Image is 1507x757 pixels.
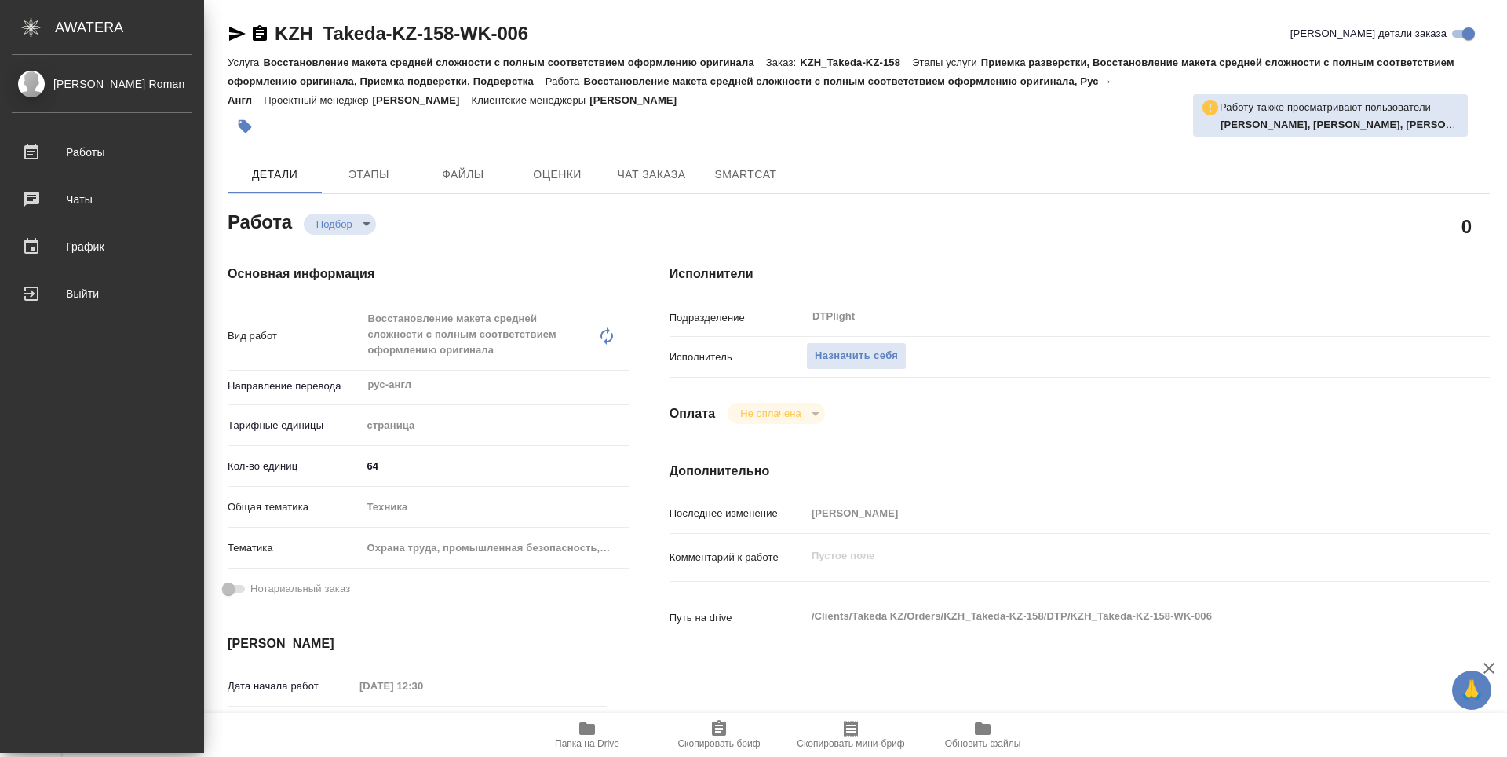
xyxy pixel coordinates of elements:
[263,57,765,68] p: Восстановление макета средней сложности с полным соответствием оформлению оригинала
[12,235,192,258] div: График
[312,218,357,231] button: Подбор
[670,610,806,626] p: Путь на drive
[4,133,200,172] a: Работы
[275,23,528,44] a: KZH_Takeda-KZ-158-WK-006
[1220,100,1431,115] p: Работу также просматривают пользователи
[228,378,361,394] p: Направление перевода
[228,499,361,515] p: Общая тематика
[4,274,200,313] a: Выйти
[917,713,1049,757] button: Обновить файлы
[361,535,629,561] div: Охрана труда, промышленная безопасность, экология и стандартизация
[728,403,824,424] div: Подбор
[555,738,619,749] span: Папка на Drive
[614,165,689,185] span: Чат заказа
[472,94,590,106] p: Клиентские менеджеры
[806,502,1421,525] input: Пустое поле
[228,109,262,144] button: Добавить тэг
[670,462,1490,481] h4: Дополнительно
[373,94,472,106] p: [PERSON_NAME]
[55,12,204,43] div: AWATERA
[228,75,1111,106] p: Восстановление макета средней сложности с полным соответствием оформлению оригинала, Рус → Англ
[670,404,716,423] h4: Оплата
[228,459,361,474] p: Кол-во единиц
[815,347,898,365] span: Назначить себя
[670,265,1490,283] h4: Исполнители
[228,678,354,694] p: Дата начала работ
[670,506,806,521] p: Последнее изменение
[546,75,584,87] p: Работа
[1458,674,1485,707] span: 🙏
[361,455,629,477] input: ✎ Введи что-нибудь
[304,214,376,235] div: Подбор
[4,227,200,266] a: График
[800,57,912,68] p: KZH_Takeda-KZ-158
[653,713,785,757] button: Скопировать бриф
[912,57,981,68] p: Этапы услуги
[806,342,907,370] button: Назначить себя
[12,188,192,211] div: Чаты
[12,282,192,305] div: Выйти
[228,634,607,653] h4: [PERSON_NAME]
[425,165,501,185] span: Файлы
[677,738,760,749] span: Скопировать бриф
[1461,213,1472,240] h2: 0
[670,349,806,365] p: Исполнитель
[520,165,595,185] span: Оценки
[228,418,361,433] p: Тарифные единицы
[708,165,783,185] span: SmartCat
[331,165,407,185] span: Этапы
[12,141,192,164] div: Работы
[945,738,1021,749] span: Обновить файлы
[250,581,350,597] span: Нотариальный заказ
[766,57,800,68] p: Заказ:
[228,265,607,283] h4: Основная информация
[4,180,200,219] a: Чаты
[264,94,372,106] p: Проектный менеджер
[1452,671,1491,710] button: 🙏
[250,24,269,43] button: Скопировать ссылку
[670,310,806,326] p: Подразделение
[228,540,361,556] p: Тематика
[521,713,653,757] button: Папка на Drive
[228,57,263,68] p: Услуга
[1290,26,1447,42] span: [PERSON_NAME] детали заказа
[1221,117,1460,133] p: Васильева Ольга, Крамник Артём, Носкова Анна, Ямковенко Вера, Васильева Наталья
[670,550,806,565] p: Комментарий к работе
[785,713,917,757] button: Скопировать мини-бриф
[361,412,629,439] div: страница
[589,94,688,106] p: [PERSON_NAME]
[228,207,292,235] h2: Работа
[354,675,491,697] input: Пустое поле
[735,407,805,420] button: Не оплачена
[237,165,312,185] span: Детали
[228,24,246,43] button: Скопировать ссылку для ЯМессенджера
[806,603,1421,630] textarea: /Clients/Takeda KZ/Orders/KZH_Takeda-KZ-158/DTP/KZH_Takeda-KZ-158-WK-006
[361,494,629,521] div: Техника
[797,738,904,749] span: Скопировать мини-бриф
[12,75,192,93] div: [PERSON_NAME] Roman
[228,328,361,344] p: Вид работ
